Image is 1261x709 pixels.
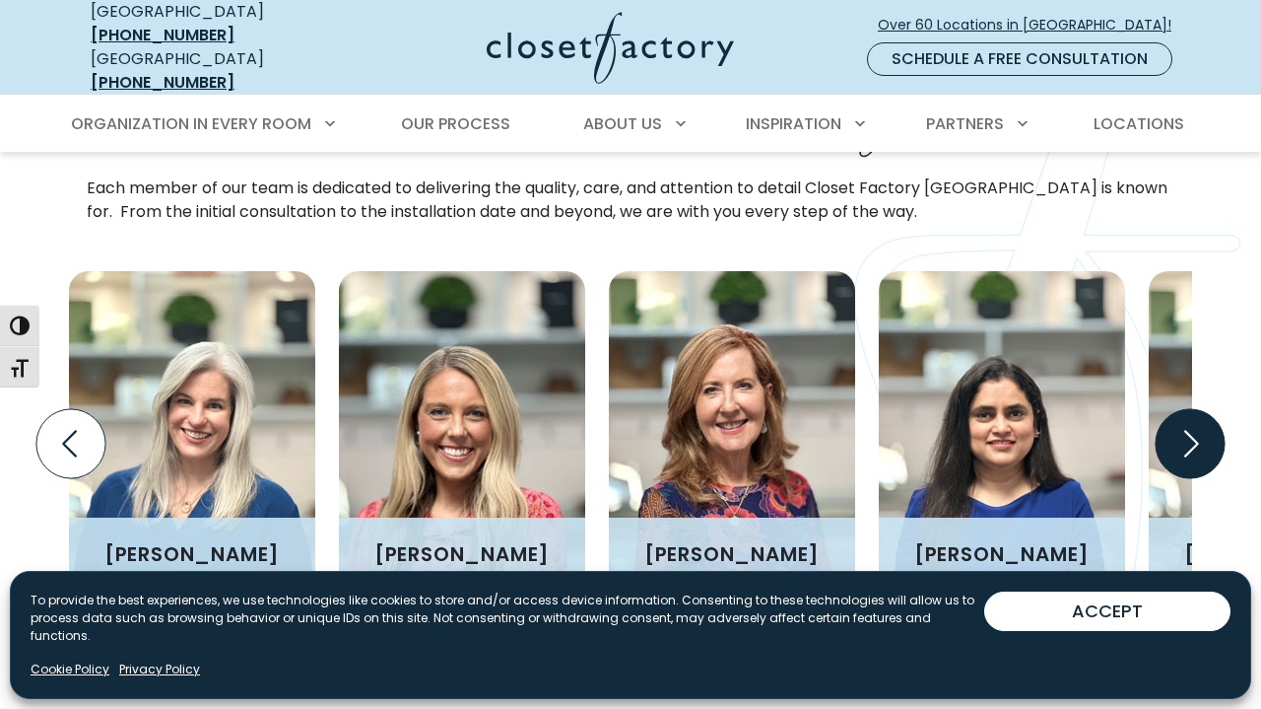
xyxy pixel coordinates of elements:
h3: [PERSON_NAME] [906,544,1097,564]
a: Privacy Policy [119,661,200,678]
img: Closet Factory DFW Designer Mary Collins [69,271,315,616]
img: Closet Factory DFW Designer Sheryl Rondolph [609,271,855,616]
span: About Us [583,112,662,135]
a: Schedule a Free Consultation [867,42,1172,76]
span: Partners [926,112,1004,135]
img: Closet Factory Logo [487,12,734,84]
a: Over 60 Locations in [GEOGRAPHIC_DATA]! [877,8,1188,42]
a: [PHONE_NUMBER] [91,24,234,46]
span: Organization in Every Room [71,112,311,135]
h3: [PERSON_NAME] [97,544,288,564]
button: Next slide [1148,401,1232,486]
nav: Primary Menu [57,97,1204,152]
a: [PHONE_NUMBER] [91,71,234,94]
span: Inspiration [746,112,841,135]
img: Closet Factory DFW Designer Megan Templin [339,271,585,616]
div: [GEOGRAPHIC_DATA] [91,47,332,95]
h3: [PERSON_NAME] [636,544,828,564]
img: Closet Factory DFW Designer Silky Neama [879,271,1125,616]
span: Locations [1094,112,1184,135]
button: ACCEPT [984,592,1230,631]
button: Previous slide [29,401,113,486]
p: To provide the best experiences, we use technologies like cookies to store and/or access device i... [31,592,984,645]
p: Each member of our team is dedicated to delivering the quality, care, and attention to detail Clo... [87,177,1174,224]
span: Meet Our Custom [274,102,611,154]
h3: [PERSON_NAME] [366,544,558,564]
span: Over 60 Locations in [GEOGRAPHIC_DATA]! [878,15,1187,35]
span: Our Process [401,112,510,135]
a: Cookie Policy [31,661,109,678]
